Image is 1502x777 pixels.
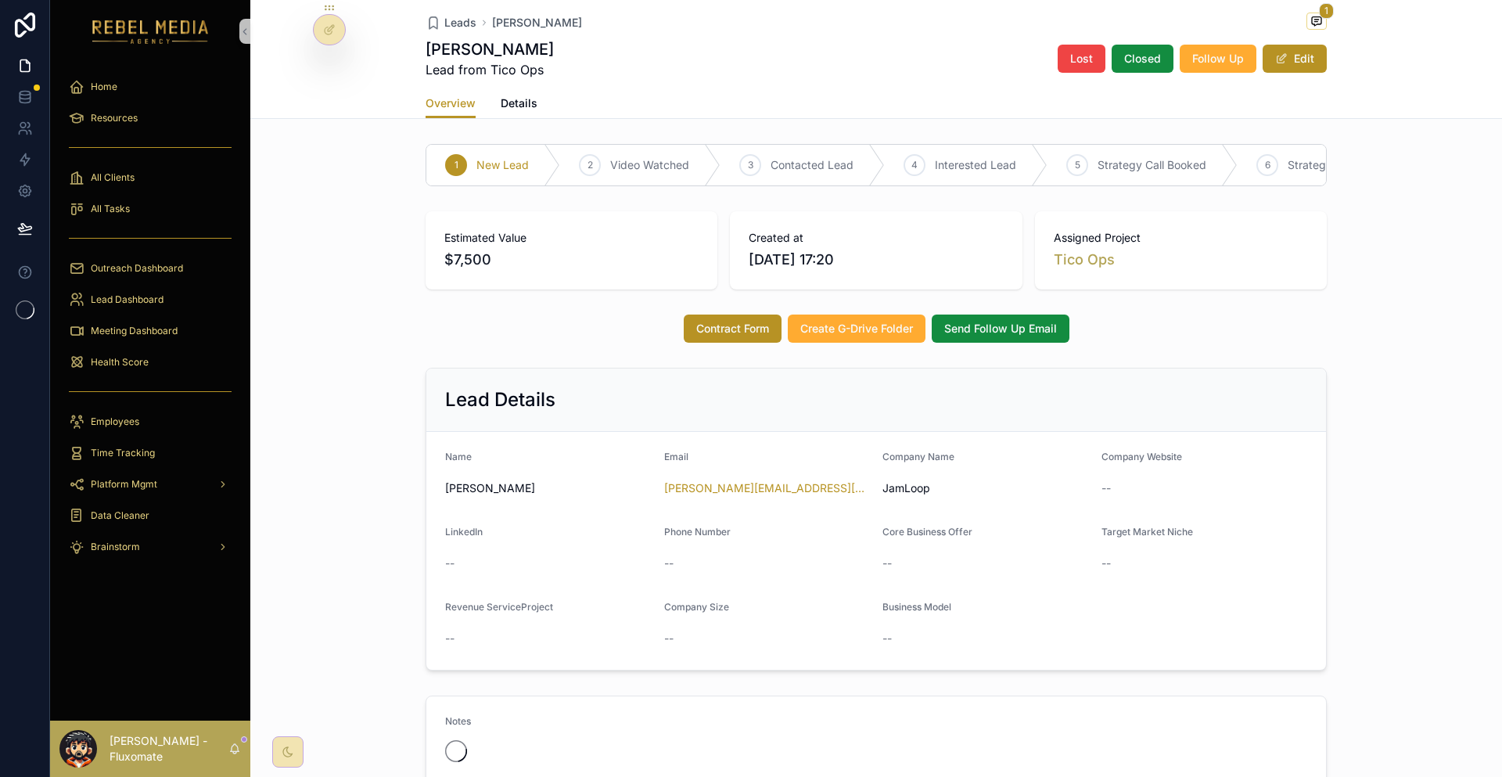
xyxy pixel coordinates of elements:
[771,157,853,173] span: Contacted Lead
[1101,480,1111,496] span: --
[91,171,135,184] span: All Clients
[1265,159,1270,171] span: 6
[882,480,1089,496] span: JamLoop
[59,104,241,132] a: Resources
[1306,13,1327,32] button: 1
[492,15,582,31] a: [PERSON_NAME]
[59,470,241,498] a: Platform Mgmt
[455,159,458,171] span: 1
[748,159,753,171] span: 3
[50,63,250,579] div: scrollable content
[91,325,178,337] span: Meeting Dashboard
[476,157,529,173] span: New Lead
[445,601,553,613] span: Revenue ServiceProject
[1098,157,1206,173] span: Strategy Call Booked
[445,480,652,496] span: [PERSON_NAME]
[426,95,476,111] span: Overview
[59,502,241,530] a: Data Cleaner
[696,321,769,336] span: Contract Form
[1192,51,1244,67] span: Follow Up
[684,315,782,343] button: Contract Form
[749,249,1003,271] span: [DATE] 17:20
[749,230,1003,246] span: Created at
[91,203,130,215] span: All Tasks
[91,356,149,369] span: Health Score
[426,89,476,119] a: Overview
[1319,3,1334,19] span: 1
[59,439,241,467] a: Time Tracking
[445,526,483,538] span: LinkedIn
[426,38,554,60] h1: [PERSON_NAME]
[91,415,139,428] span: Employees
[426,15,476,31] a: Leads
[664,556,674,571] span: --
[91,509,149,522] span: Data Cleaner
[1288,157,1449,173] span: Strategy Follow Up Call Booked
[110,733,228,764] p: [PERSON_NAME] - Fluxomate
[588,159,593,171] span: 2
[444,249,699,271] span: $7,500
[788,315,925,343] button: Create G-Drive Folder
[501,95,537,111] span: Details
[91,112,138,124] span: Resources
[1101,556,1111,571] span: --
[59,348,241,376] a: Health Score
[91,262,183,275] span: Outreach Dashboard
[59,317,241,345] a: Meeting Dashboard
[59,195,241,223] a: All Tasks
[882,631,892,646] span: --
[91,293,163,306] span: Lead Dashboard
[800,321,913,336] span: Create G-Drive Folder
[426,60,554,79] span: Lead from Tico Ops
[664,451,688,462] span: Email
[91,447,155,459] span: Time Tracking
[1054,249,1115,271] a: Tico Ops
[664,526,731,538] span: Phone Number
[664,601,729,613] span: Company Size
[610,157,689,173] span: Video Watched
[882,451,954,462] span: Company Name
[1101,451,1182,462] span: Company Website
[1180,45,1256,73] button: Follow Up
[911,159,918,171] span: 4
[444,230,699,246] span: Estimated Value
[1101,526,1193,538] span: Target Market Niche
[882,601,951,613] span: Business Model
[445,451,472,462] span: Name
[1058,45,1105,73] button: Lost
[445,631,455,646] span: --
[1263,45,1327,73] button: Edit
[444,15,476,31] span: Leads
[59,286,241,314] a: Lead Dashboard
[91,81,117,93] span: Home
[59,408,241,436] a: Employees
[664,631,674,646] span: --
[664,480,871,496] a: [PERSON_NAME][EMAIL_ADDRESS][DOMAIN_NAME]
[1112,45,1173,73] button: Closed
[932,315,1069,343] button: Send Follow Up Email
[445,556,455,571] span: --
[1124,51,1161,67] span: Closed
[1054,230,1308,246] span: Assigned Project
[944,321,1057,336] span: Send Follow Up Email
[445,387,555,412] h2: Lead Details
[59,254,241,282] a: Outreach Dashboard
[935,157,1016,173] span: Interested Lead
[59,73,241,101] a: Home
[91,478,157,491] span: Platform Mgmt
[501,89,537,121] a: Details
[445,715,471,727] span: Notes
[59,164,241,192] a: All Clients
[1075,159,1080,171] span: 5
[882,556,892,571] span: --
[1070,51,1093,67] span: Lost
[882,526,972,538] span: Core Business Offer
[92,19,209,44] img: App logo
